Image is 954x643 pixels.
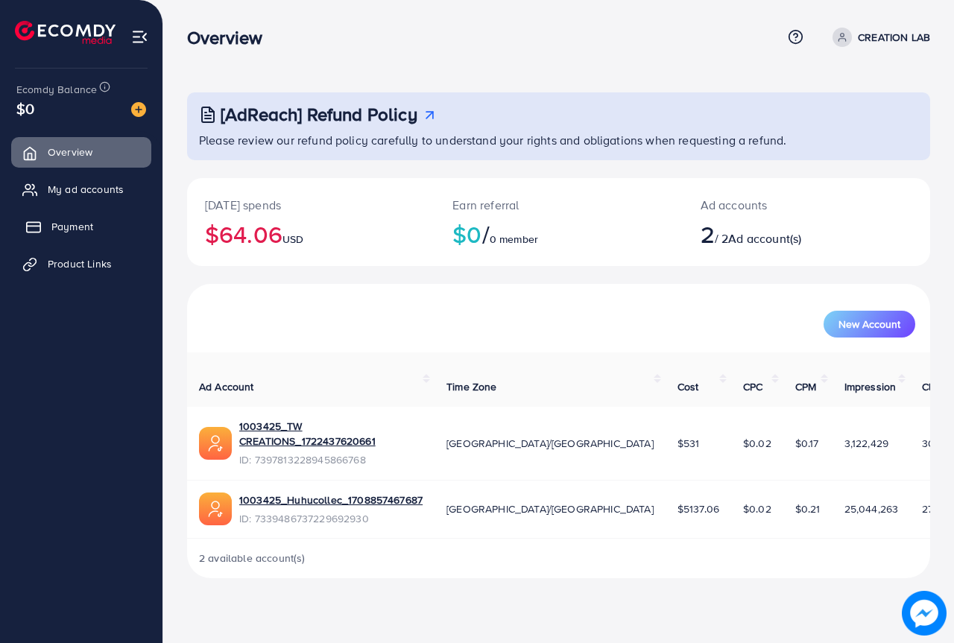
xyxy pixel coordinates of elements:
[446,436,654,451] span: [GEOGRAPHIC_DATA]/[GEOGRAPHIC_DATA]
[827,28,930,47] a: CREATION LAB
[199,492,232,525] img: ic-ads-acc.e4c84228.svg
[446,379,496,394] span: Time Zone
[743,501,771,516] span: $0.02
[701,217,715,251] span: 2
[239,452,423,467] span: ID: 7397813228945866768
[743,379,762,394] span: CPC
[922,379,950,394] span: Clicks
[199,131,921,149] p: Please review our refund policy carefully to understand your rights and obligations when requesti...
[446,501,654,516] span: [GEOGRAPHIC_DATA]/[GEOGRAPHIC_DATA]
[677,436,700,451] span: $531
[51,219,93,234] span: Payment
[844,436,888,451] span: 3,122,429
[701,196,850,214] p: Ad accounts
[199,427,232,460] img: ic-ads-acc.e4c84228.svg
[490,232,538,247] span: 0 member
[239,419,423,449] a: 1003425_TW CREATIONS_1722437620661
[11,174,151,204] a: My ad accounts
[902,591,947,636] img: image
[11,249,151,279] a: Product Links
[239,511,423,526] span: ID: 7339486737229692930
[482,217,490,251] span: /
[795,436,819,451] span: $0.17
[48,145,92,159] span: Overview
[239,492,423,507] a: 1003425_Huhucollec_1708857467687
[452,220,664,248] h2: $0
[221,104,417,125] h3: [AdReach] Refund Policy
[858,28,930,46] p: CREATION LAB
[701,220,850,248] h2: / 2
[131,28,148,45] img: menu
[743,436,771,451] span: $0.02
[16,82,97,97] span: Ecomdy Balance
[795,379,816,394] span: CPM
[844,501,899,516] span: 25,044,263
[199,379,254,394] span: Ad Account
[131,102,146,117] img: image
[11,137,151,167] a: Overview
[728,230,801,247] span: Ad account(s)
[282,232,303,247] span: USD
[838,319,900,329] span: New Account
[844,379,897,394] span: Impression
[795,501,821,516] span: $0.21
[205,220,417,248] h2: $64.06
[199,551,306,566] span: 2 available account(s)
[677,379,699,394] span: Cost
[48,182,124,197] span: My ad accounts
[452,196,664,214] p: Earn referral
[48,256,112,271] span: Product Links
[677,501,719,516] span: $5137.06
[16,98,34,119] span: $0
[187,27,274,48] h3: Overview
[205,196,417,214] p: [DATE] spends
[15,21,116,44] img: logo
[11,212,151,241] a: Payment
[824,311,915,338] button: New Account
